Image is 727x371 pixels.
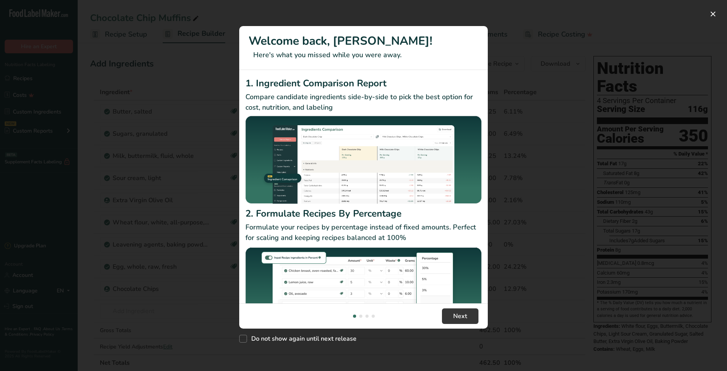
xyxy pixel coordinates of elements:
p: Formulate your recipes by percentage instead of fixed amounts. Perfect for scaling and keeping re... [245,222,482,243]
button: Next [442,308,478,324]
span: Do not show again until next release [247,335,357,343]
h1: Welcome back, [PERSON_NAME]! [249,32,478,50]
img: Ingredient Comparison Report [245,116,482,204]
h2: 1. Ingredient Comparison Report [245,76,482,90]
span: Next [453,311,467,321]
img: Formulate Recipes By Percentage [245,246,482,340]
p: Compare candidate ingredients side-by-side to pick the best option for cost, nutrition, and labeling [245,92,482,113]
p: Here's what you missed while you were away. [249,50,478,60]
h2: 2. Formulate Recipes By Percentage [245,206,482,220]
